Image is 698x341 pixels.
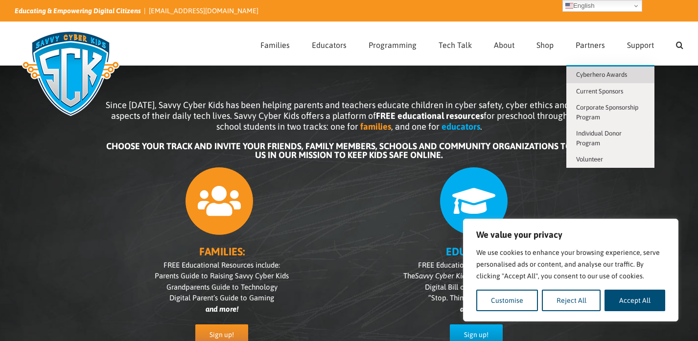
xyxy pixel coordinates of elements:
[149,7,258,15] a: [EMAIL_ADDRESS][DOMAIN_NAME]
[442,121,480,132] b: educators
[494,41,514,49] span: About
[360,121,391,132] b: families
[15,7,141,15] i: Educating & Empowering Digital Citizens
[403,272,549,280] span: The Teacher’s Packs
[476,247,665,282] p: We use cookies to enhance your browsing experience, serve personalised ads or content, and analys...
[576,71,627,78] span: Cyberhero Awards
[480,121,482,132] span: .
[576,156,603,163] span: Volunteer
[576,41,605,49] span: Partners
[542,290,601,311] button: Reject All
[106,100,592,132] span: Since [DATE], Savvy Cyber Kids has been helping parents and teachers educate children in cyber sa...
[566,99,654,125] a: Corporate Sponsorship Program
[369,41,417,49] span: Programming
[576,130,622,147] span: Individual Donor Program
[169,294,274,302] span: Digital Parent’s Guide to Gaming
[627,41,654,49] span: Support
[106,141,592,160] b: CHOOSE YOUR TRACK AND INVITE YOUR FRIENDS, FAMILY MEMBERS, SCHOOLS AND COMMUNITY ORGANIZATIONS TO...
[199,245,245,258] b: FAMILIES:
[428,294,524,302] span: “Stop. Think. Connect.” Poster
[576,22,605,65] a: Partners
[260,22,683,65] nav: Main Menu
[260,22,290,65] a: Families
[566,67,654,83] a: Cyberhero Awards
[627,22,654,65] a: Support
[369,22,417,65] a: Programming
[439,22,472,65] a: Tech Talk
[166,283,278,291] span: Grandparents Guide to Technology
[536,41,554,49] span: Shop
[676,22,683,65] a: Search
[418,261,535,269] span: FREE Educational Resources include:
[425,283,528,291] span: Digital Bill of Rights Lesson Plan
[576,104,638,121] span: Corporate Sponsorship Program
[605,290,665,311] button: Accept All
[260,41,290,49] span: Families
[439,41,472,49] span: Tech Talk
[464,331,489,339] span: Sign up!
[206,305,238,313] i: and more!
[312,41,347,49] span: Educators
[376,111,484,121] b: FREE educational resources
[312,22,347,65] a: Educators
[494,22,514,65] a: About
[565,2,573,10] img: en
[446,245,507,258] b: EDUCATORS:
[163,261,280,269] span: FREE Educational Resources include:
[155,272,289,280] span: Parents Guide to Raising Savvy Cyber Kids
[476,290,538,311] button: Customise
[566,125,654,151] a: Individual Donor Program
[576,88,623,95] span: Current Sponsors
[460,305,493,313] i: and more!
[391,121,440,132] span: , and one for
[536,22,554,65] a: Shop
[415,272,499,280] i: Savvy Cyber Kids at Home
[476,229,665,241] p: We value your privacy
[566,83,654,100] a: Current Sponsors
[15,24,127,122] img: Savvy Cyber Kids Logo
[566,151,654,168] a: Volunteer
[209,331,234,339] span: Sign up!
